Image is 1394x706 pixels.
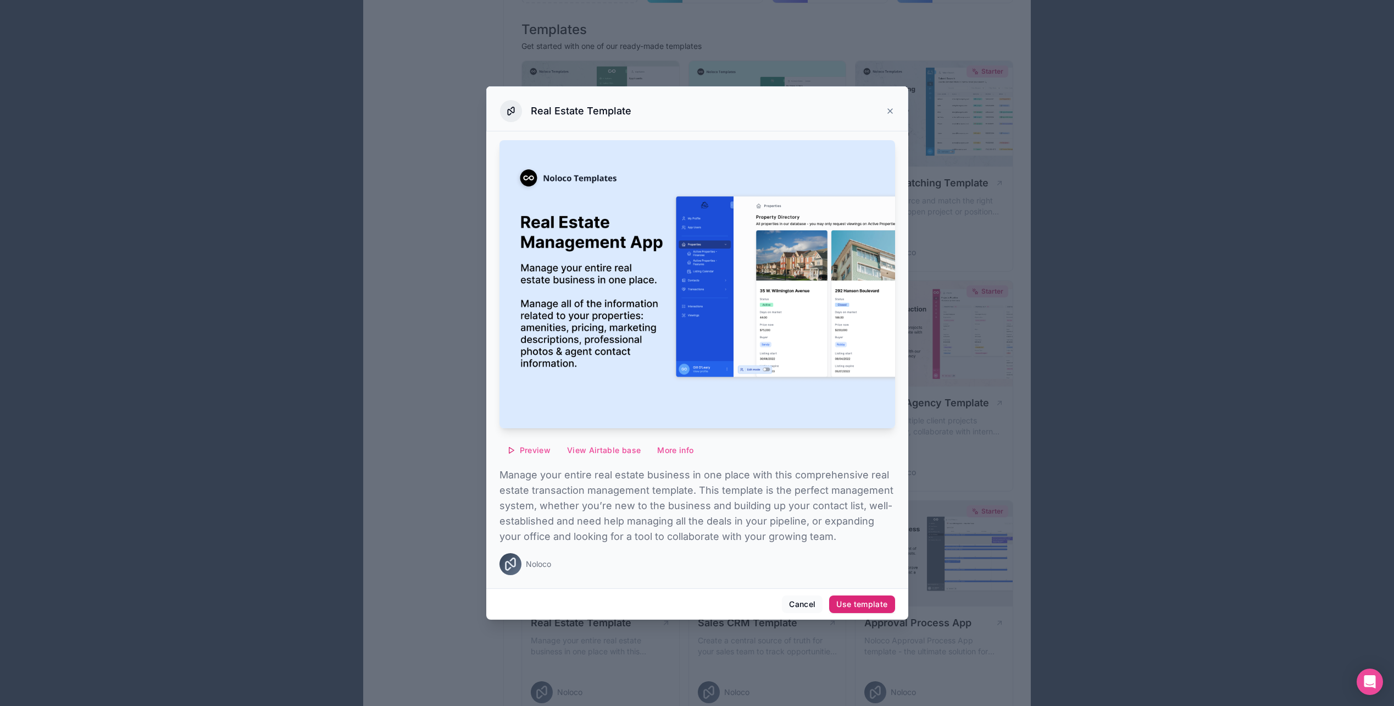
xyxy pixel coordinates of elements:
span: Preview [520,445,551,455]
button: Use template [829,595,895,613]
div: Open Intercom Messenger [1357,669,1383,695]
button: More info [650,442,701,459]
p: Manage your entire real estate business in one place with this comprehensive real estate transact... [499,467,895,544]
button: Preview [499,442,558,459]
h3: Real Estate Template [531,104,631,118]
button: View Airtable base [560,442,648,459]
button: Cancel [782,595,823,613]
div: Use template [836,599,887,609]
span: Noloco [526,559,551,570]
img: Real Estate Template [499,140,895,428]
